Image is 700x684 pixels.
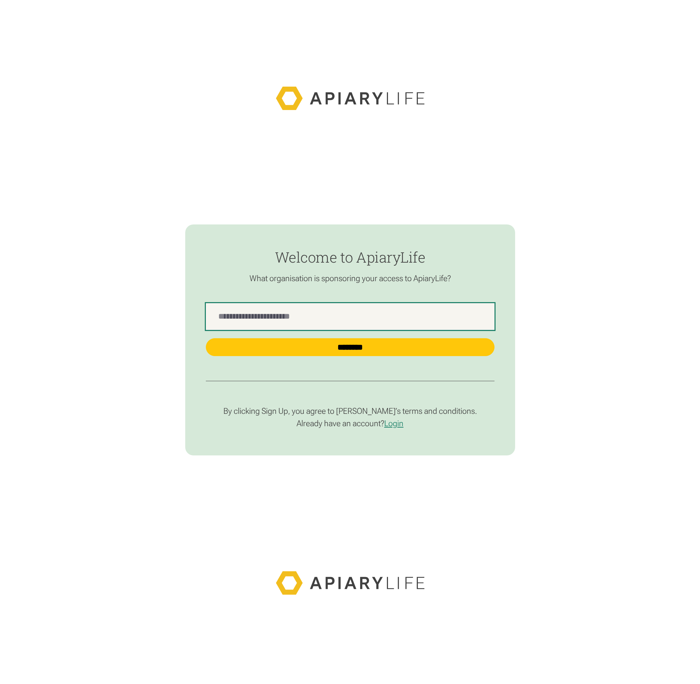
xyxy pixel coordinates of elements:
[206,249,495,265] h1: Welcome to ApiaryLife
[384,419,403,428] a: Login
[185,224,515,456] form: find-employer
[206,406,495,416] p: By clicking Sign Up, you agree to [PERSON_NAME]’s terms and conditions.
[206,418,495,429] p: Already have an account?
[206,273,495,284] p: What organisation is sponsoring your access to ApiaryLife?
